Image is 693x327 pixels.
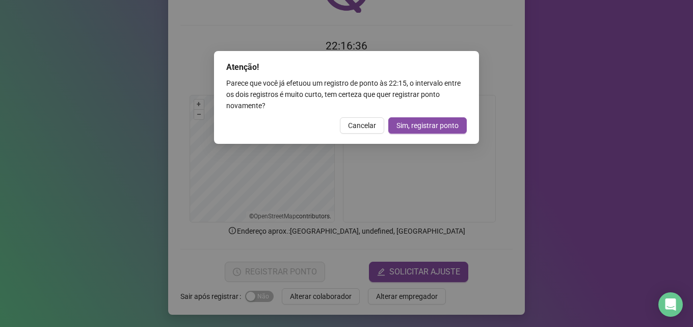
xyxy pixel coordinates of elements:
div: Atenção! [226,61,467,73]
div: Parece que você já efetuou um registro de ponto às 22:15 , o intervalo entre os dois registros é ... [226,78,467,111]
button: Sim, registrar ponto [388,117,467,134]
span: Sim, registrar ponto [396,120,459,131]
span: Cancelar [348,120,376,131]
div: Open Intercom Messenger [658,292,683,317]
button: Cancelar [340,117,384,134]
